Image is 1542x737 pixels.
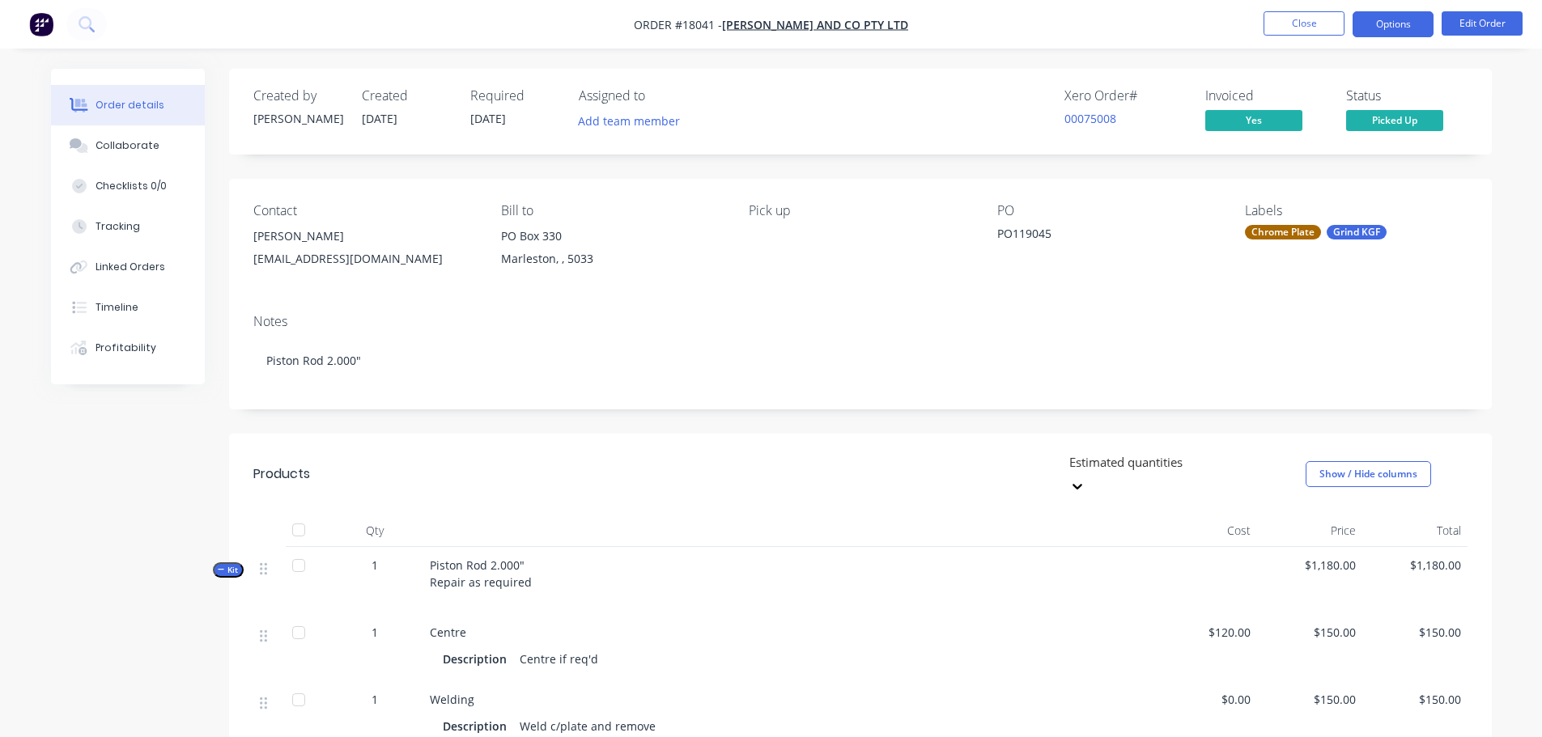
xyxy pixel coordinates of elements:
button: Kit [213,562,244,578]
div: [PERSON_NAME][EMAIL_ADDRESS][DOMAIN_NAME] [253,225,475,277]
div: Chrome Plate [1245,225,1321,239]
div: Qty [326,515,423,547]
div: Piston Rod 2.000" [253,336,1468,385]
div: Timeline [96,300,138,315]
span: 1 [372,624,378,641]
span: $120.00 [1158,624,1251,641]
div: Required [470,88,559,104]
div: Cost [1152,515,1257,547]
div: [EMAIL_ADDRESS][DOMAIN_NAME] [253,248,475,270]
div: Status [1346,88,1468,104]
button: Show / Hide columns [1306,461,1431,487]
div: [PERSON_NAME] [253,110,342,127]
div: Assigned to [579,88,741,104]
div: Pick up [749,203,971,218]
span: [DATE] [470,111,506,126]
button: Collaborate [51,125,205,166]
div: Linked Orders [96,260,165,274]
div: Description [443,647,513,671]
span: 1 [372,557,378,574]
div: Total [1362,515,1468,547]
img: Factory [29,12,53,36]
span: Welding [430,692,474,707]
div: Created [362,88,451,104]
div: Profitability [96,341,156,355]
button: Tracking [51,206,205,247]
div: Created by [253,88,342,104]
button: Checklists 0/0 [51,166,205,206]
button: Timeline [51,287,205,328]
span: $1,180.00 [1264,557,1356,574]
button: Picked Up [1346,110,1443,134]
div: Bill to [501,203,723,218]
span: Picked Up [1346,110,1443,130]
span: Centre [430,625,466,640]
span: $150.00 [1369,691,1461,708]
div: PO Box 330 [501,225,723,248]
div: Collaborate [96,138,159,153]
span: $150.00 [1264,691,1356,708]
div: Order details [96,98,164,112]
a: 00075008 [1064,111,1116,126]
div: Xero Order # [1064,88,1186,104]
button: Linked Orders [51,247,205,287]
div: Invoiced [1205,88,1327,104]
div: Tracking [96,219,140,234]
button: Close [1264,11,1344,36]
span: Kit [218,564,239,576]
div: Checklists 0/0 [96,179,167,193]
div: Contact [253,203,475,218]
button: Order details [51,85,205,125]
div: PO [997,203,1219,218]
span: $150.00 [1264,624,1356,641]
button: Edit Order [1442,11,1523,36]
div: [PERSON_NAME] [253,225,475,248]
span: Yes [1205,110,1302,130]
div: Labels [1245,203,1467,218]
span: $1,180.00 [1369,557,1461,574]
div: Centre if req'd [513,647,605,671]
span: [DATE] [362,111,397,126]
div: Price [1257,515,1362,547]
span: Order #18041 - [634,17,722,32]
span: $0.00 [1158,691,1251,708]
span: Piston Rod 2.000" Repair as required [430,557,532,590]
button: Add team member [569,110,688,132]
div: Marleston, , 5033 [501,248,723,270]
span: $150.00 [1369,624,1461,641]
a: [PERSON_NAME] and Co Pty Ltd [722,17,908,32]
div: PO119045 [997,225,1200,248]
button: Add team member [579,110,689,132]
div: Notes [253,314,1468,329]
div: PO Box 330Marleston, , 5033 [501,225,723,277]
span: 1 [372,691,378,708]
button: Options [1353,11,1434,37]
button: Profitability [51,328,205,368]
div: Grind KGF [1327,225,1387,239]
div: Products [253,464,310,484]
